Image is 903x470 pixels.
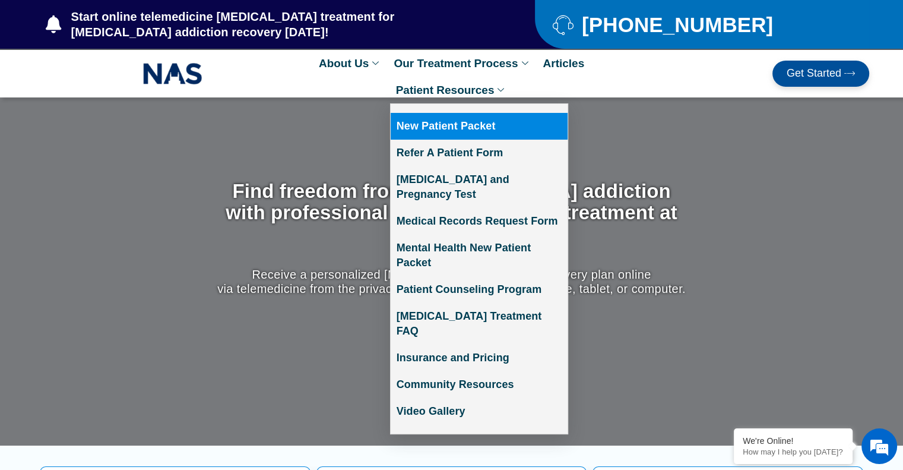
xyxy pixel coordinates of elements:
[391,208,568,235] a: Medical Records Request Form
[579,17,773,32] span: [PHONE_NUMBER]
[46,9,487,40] a: Start online telemedicine [MEDICAL_DATA] treatment for [MEDICAL_DATA] addiction recovery [DATE]!
[143,60,202,87] img: NAS_email_signature-removebg-preview.png
[391,113,568,140] a: New Patient Packet
[391,276,568,303] a: Patient Counseling Program
[214,322,689,351] div: Get Started with Suboxone Treatment by filling-out this new patient packet form
[553,14,839,35] a: [PHONE_NUMBER]
[214,181,689,245] h1: Find freedom from [MEDICAL_DATA] addiction with professional [MEDICAL_DATA] treatment at home
[391,345,568,371] a: Insurance and Pricing
[214,267,689,296] p: Receive a personalized [MEDICAL_DATA] addiction recovery plan online via telemedicine from the pr...
[743,436,844,446] div: We're Online!
[390,77,514,103] a: Patient Resources
[391,303,568,345] a: [MEDICAL_DATA] Treatment FAQ
[391,371,568,398] a: Community Resources
[772,61,869,87] a: Get Started
[787,68,841,80] span: Get Started
[743,447,844,456] p: How may I help you today?
[313,50,388,77] a: About Us
[391,140,568,166] a: Refer A Patient Form
[391,166,568,208] a: [MEDICAL_DATA] and Pregnancy Test
[391,235,568,276] a: Mental Health New Patient Packet
[388,50,537,77] a: Our Treatment Process
[68,9,488,40] span: Start online telemedicine [MEDICAL_DATA] treatment for [MEDICAL_DATA] addiction recovery [DATE]!
[391,398,568,425] a: Video Gallery
[537,50,590,77] a: Articles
